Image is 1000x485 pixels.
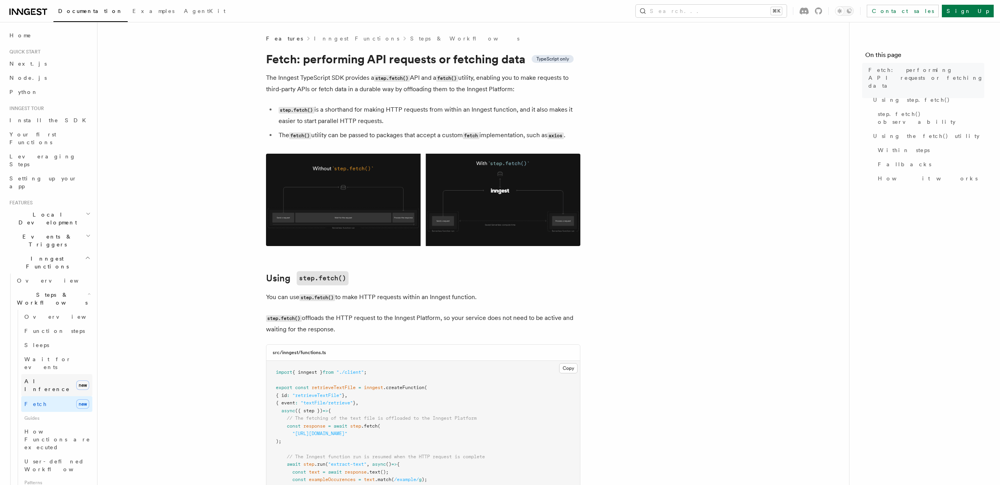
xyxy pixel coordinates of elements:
[21,454,92,476] a: User-defined Workflows
[372,461,386,467] span: async
[878,146,930,154] span: Within steps
[875,143,984,157] a: Within steps
[424,385,427,390] span: (
[276,439,281,444] span: );
[878,175,978,182] span: How it works
[266,271,349,285] a: Usingstep.fetch()
[536,56,569,62] span: TypeScript only
[6,208,92,230] button: Local Development
[21,338,92,352] a: Sleeps
[323,469,325,475] span: =
[9,61,47,67] span: Next.js
[353,400,356,406] span: }
[865,50,984,63] h4: On this page
[364,385,383,390] span: inngest
[281,408,295,413] span: async
[266,315,302,322] code: step.fetch()
[24,428,90,450] span: How Functions are executed
[375,477,391,482] span: .match
[391,477,394,482] span: (
[380,469,389,475] span: ();
[128,2,179,21] a: Examples
[436,75,458,82] code: fetch()
[24,378,70,392] span: AI Inference
[636,5,787,17] button: Search...⌘K
[374,75,410,82] code: step.fetch()
[279,107,314,114] code: step.fetch()
[397,461,400,467] span: {
[21,352,92,374] a: Wait for events
[6,200,33,206] span: Features
[292,477,306,482] span: const
[6,230,92,252] button: Events & Triggers
[325,461,328,467] span: (
[345,393,347,398] span: ,
[328,469,342,475] span: await
[21,374,92,396] a: AI Inferencenew
[303,423,325,429] span: response
[873,96,950,104] span: Using step.fetch()
[276,385,292,390] span: export
[334,423,347,429] span: await
[24,458,95,472] span: User-defined Workflows
[6,211,86,226] span: Local Development
[350,423,361,429] span: step
[287,423,301,429] span: const
[367,469,380,475] span: .text
[870,93,984,107] a: Using step.fetch()
[76,380,89,390] span: new
[547,132,564,139] code: axios
[867,5,939,17] a: Contact sales
[292,393,342,398] span: "retrieveTextFile"
[21,424,92,454] a: How Functions are executed
[266,154,580,246] img: Using Fetch offloads the HTTP request to the Inngest Platform
[184,8,226,14] span: AgentKit
[6,233,86,248] span: Events & Triggers
[9,153,76,167] span: Leveraging Steps
[9,131,56,145] span: Your first Functions
[292,369,323,375] span: { inngest }
[312,385,356,390] span: retrieveTextFile
[276,393,287,398] span: { id
[383,385,424,390] span: .createFunction
[132,8,174,14] span: Examples
[6,127,92,149] a: Your first Functions
[463,132,479,139] code: fetch
[367,461,369,467] span: ,
[297,271,349,285] code: step.fetch()
[273,349,326,356] h3: src/inngest/functions.ts
[6,149,92,171] a: Leveraging Steps
[287,393,290,398] span: :
[266,35,303,42] span: Features
[9,89,38,95] span: Python
[422,477,427,482] span: );
[14,291,88,307] span: Steps & Workflows
[266,72,580,95] p: The Inngest TypeScript SDK provides a API and a utility, enabling you to make requests to third-p...
[6,28,92,42] a: Home
[14,274,92,288] a: Overview
[58,8,123,14] span: Documentation
[9,117,91,123] span: Install the SDK
[328,423,331,429] span: =
[14,288,92,310] button: Steps & Workflows
[323,369,334,375] span: from
[875,157,984,171] a: Fallbacks
[419,477,422,482] span: g
[6,255,85,270] span: Inngest Functions
[356,400,358,406] span: ,
[301,400,353,406] span: "textFile/retrieve"
[266,52,580,66] h1: Fetch: performing API requests or fetching data
[287,461,301,467] span: await
[342,393,345,398] span: }
[323,408,328,413] span: =>
[9,31,31,39] span: Home
[287,415,477,421] span: // The fetching of the text file is offloaded to the Inngest Platform
[364,477,375,482] span: text
[24,314,105,320] span: Overview
[76,399,89,409] span: new
[6,57,92,71] a: Next.js
[328,408,331,413] span: {
[336,369,364,375] span: "./client"
[364,369,367,375] span: ;
[835,6,854,16] button: Toggle dark mode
